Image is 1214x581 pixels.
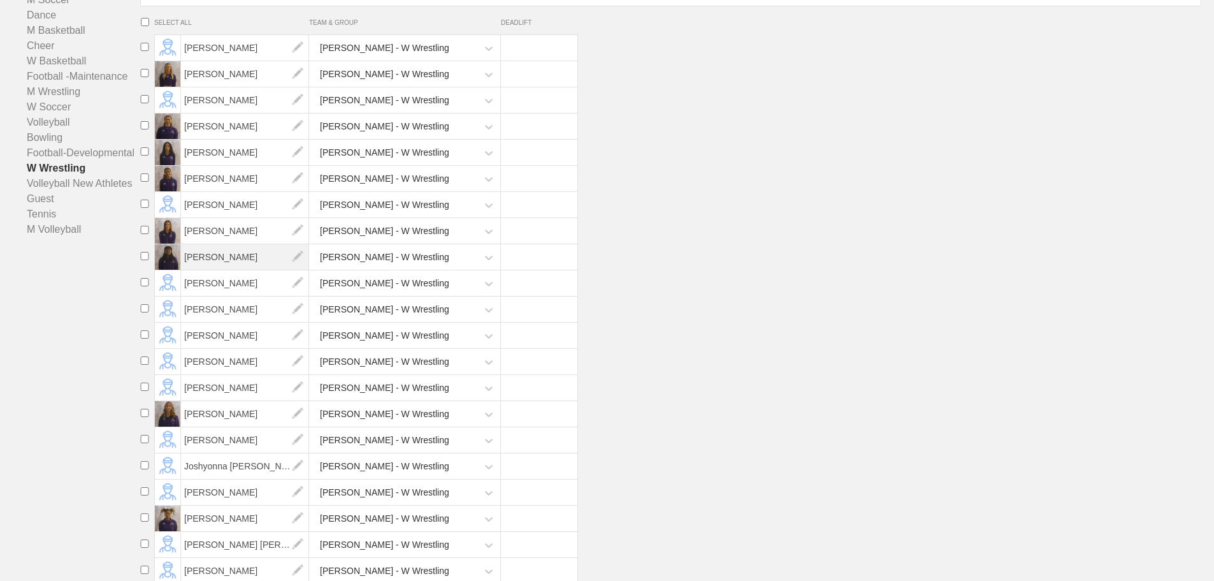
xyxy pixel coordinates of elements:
img: edit.png [285,166,310,191]
span: [PERSON_NAME] [181,87,309,113]
a: [PERSON_NAME] [181,277,309,288]
span: [PERSON_NAME] [181,401,309,427]
div: [PERSON_NAME] - W Wrestling [320,219,449,243]
img: edit.png [285,35,310,61]
span: [PERSON_NAME] [PERSON_NAME] [181,532,309,557]
div: [PERSON_NAME] - W Wrestling [320,429,449,452]
div: [PERSON_NAME] - W Wrestling [320,481,449,504]
div: [PERSON_NAME] - W Wrestling [320,246,449,269]
span: Joshyonna [PERSON_NAME] [181,453,309,479]
img: edit.png [285,114,310,139]
div: [PERSON_NAME] - W Wrestling [320,36,449,60]
span: TEAM & GROUP [309,19,501,26]
img: edit.png [285,297,310,322]
img: edit.png [285,192,310,217]
span: [PERSON_NAME] [181,349,309,374]
span: [PERSON_NAME] [181,166,309,191]
a: W Wrestling [14,161,140,176]
a: Bowling [14,130,140,145]
span: [PERSON_NAME] [181,114,309,139]
a: Tennis [14,207,140,222]
a: W Basketball [14,54,140,69]
div: [PERSON_NAME] - W Wrestling [320,376,449,400]
a: Dance [14,8,140,23]
a: [PERSON_NAME] [PERSON_NAME] [181,539,309,550]
span: [PERSON_NAME] [181,427,309,453]
span: DEADLIFT [501,19,572,26]
img: edit.png [285,244,310,270]
div: [PERSON_NAME] - W Wrestling [320,115,449,138]
a: [PERSON_NAME] [181,565,309,576]
div: [PERSON_NAME] - W Wrestling [320,63,449,86]
div: [PERSON_NAME] - W Wrestling [320,402,449,426]
a: M Basketball [14,23,140,38]
span: [PERSON_NAME] [181,218,309,244]
a: Guest [14,191,140,207]
a: [PERSON_NAME] [181,121,309,131]
img: edit.png [285,87,310,113]
a: [PERSON_NAME] [181,513,309,524]
span: SELECT ALL [154,19,309,26]
img: edit.png [285,401,310,427]
a: Volleyball [14,115,140,130]
div: [PERSON_NAME] - W Wrestling [320,272,449,295]
div: [PERSON_NAME] - W Wrestling [320,455,449,478]
img: edit.png [285,532,310,557]
span: [PERSON_NAME] [181,297,309,322]
div: [PERSON_NAME] - W Wrestling [320,533,449,557]
img: edit.png [285,506,310,531]
img: edit.png [285,218,310,244]
span: [PERSON_NAME] [181,506,309,531]
span: [PERSON_NAME] [181,323,309,348]
a: [PERSON_NAME] [181,225,309,236]
a: [PERSON_NAME] [181,408,309,419]
a: M Volleyball [14,222,140,237]
a: Football-Developmental [14,145,140,161]
img: edit.png [285,140,310,165]
a: Football -Maintenance [14,69,140,84]
div: [PERSON_NAME] - W Wrestling [320,167,449,191]
img: edit.png [285,427,310,453]
img: edit.png [285,453,310,479]
span: [PERSON_NAME] [181,244,309,270]
iframe: Chat Widget [1150,520,1214,581]
img: edit.png [285,349,310,374]
a: M Wrestling [14,84,140,99]
a: [PERSON_NAME] [181,487,309,497]
a: [PERSON_NAME] [181,42,309,53]
a: [PERSON_NAME] [181,94,309,105]
a: Joshyonna [PERSON_NAME] [181,460,309,471]
a: [PERSON_NAME] [181,147,309,158]
div: [PERSON_NAME] - W Wrestling [320,324,449,348]
div: [PERSON_NAME] - W Wrestling [320,350,449,374]
a: W Soccer [14,99,140,115]
a: [PERSON_NAME] [181,304,309,314]
a: [PERSON_NAME] [181,434,309,445]
img: edit.png [285,61,310,87]
span: [PERSON_NAME] [181,375,309,401]
img: edit.png [285,480,310,505]
a: [PERSON_NAME] [181,330,309,341]
div: [PERSON_NAME] - W Wrestling [320,193,449,217]
a: [PERSON_NAME] [181,382,309,393]
span: [PERSON_NAME] [181,140,309,165]
a: [PERSON_NAME] [181,68,309,79]
a: [PERSON_NAME] [181,173,309,184]
span: [PERSON_NAME] [181,480,309,505]
img: edit.png [285,375,310,401]
img: edit.png [285,270,310,296]
a: [PERSON_NAME] [181,199,309,210]
span: [PERSON_NAME] [181,61,309,87]
a: Cheer [14,38,140,54]
a: [PERSON_NAME] [181,251,309,262]
div: [PERSON_NAME] - W Wrestling [320,507,449,531]
div: [PERSON_NAME] - W Wrestling [320,298,449,321]
span: [PERSON_NAME] [181,192,309,217]
img: edit.png [285,323,310,348]
a: [PERSON_NAME] [181,356,309,367]
span: [PERSON_NAME] [181,35,309,61]
a: Volleyball New Athletes [14,176,140,191]
div: [PERSON_NAME] - W Wrestling [320,141,449,165]
span: [PERSON_NAME] [181,270,309,296]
